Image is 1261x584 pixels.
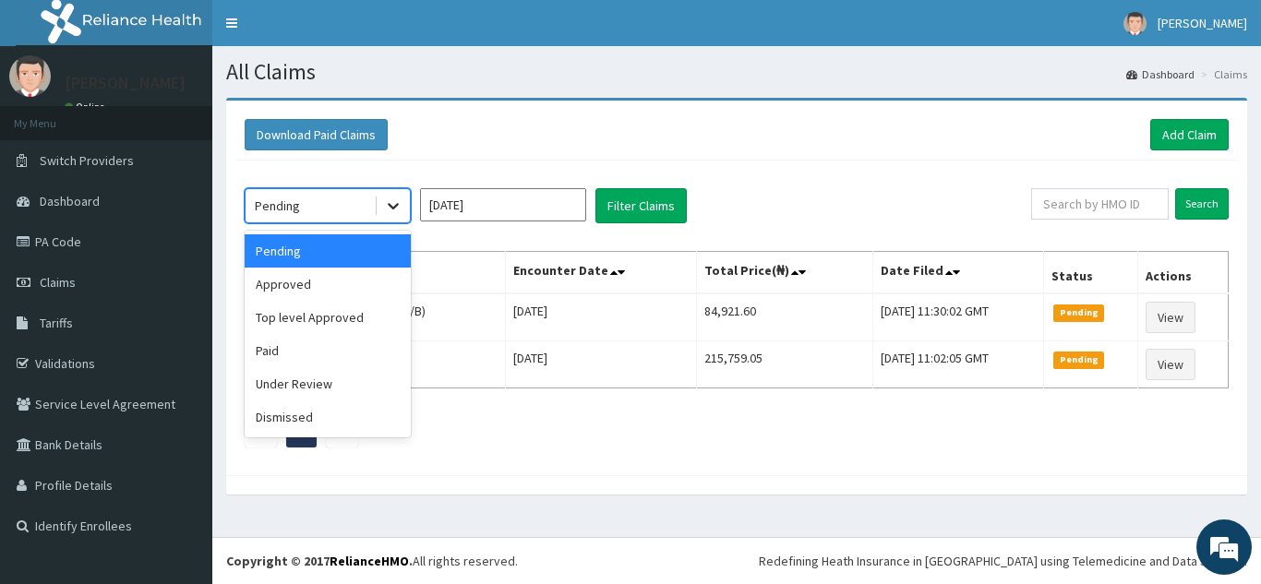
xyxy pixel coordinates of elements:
[245,301,411,334] div: Top level Approved
[245,400,411,434] div: Dismissed
[873,293,1044,341] td: [DATE] 11:30:02 GMT
[255,197,300,215] div: Pending
[595,188,687,223] button: Filter Claims
[245,119,388,150] button: Download Paid Claims
[505,252,696,294] th: Encounter Date
[1196,66,1247,82] li: Claims
[696,293,873,341] td: 84,921.60
[873,252,1044,294] th: Date Filed
[65,75,186,91] p: [PERSON_NAME]
[1175,188,1229,220] input: Search
[212,537,1261,584] footer: All rights reserved.
[40,193,100,209] span: Dashboard
[1031,188,1169,220] input: Search by HMO ID
[696,341,873,388] td: 215,759.05
[505,293,696,341] td: [DATE]
[40,152,134,169] span: Switch Providers
[1137,252,1228,294] th: Actions
[226,553,413,569] strong: Copyright © 2017 .
[40,315,73,331] span: Tariffs
[420,188,586,221] input: Select Month and Year
[1146,349,1195,380] a: View
[9,55,51,97] img: User Image
[1053,304,1104,321] span: Pending
[1150,119,1229,150] a: Add Claim
[226,60,1247,84] h1: All Claims
[330,553,409,569] a: RelianceHMO
[65,101,109,113] a: Online
[696,252,873,294] th: Total Price(₦)
[245,234,411,268] div: Pending
[245,367,411,400] div: Under Review
[505,341,696,388] td: [DATE]
[759,552,1247,570] div: Redefining Heath Insurance in [GEOGRAPHIC_DATA] using Telemedicine and Data Science!
[40,274,76,291] span: Claims
[245,268,411,301] div: Approved
[1123,12,1147,35] img: User Image
[245,334,411,367] div: Paid
[873,341,1044,388] td: [DATE] 11:02:05 GMT
[1044,252,1138,294] th: Status
[1126,66,1195,82] a: Dashboard
[1146,302,1195,333] a: View
[1053,352,1104,368] span: Pending
[1158,15,1247,31] span: [PERSON_NAME]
